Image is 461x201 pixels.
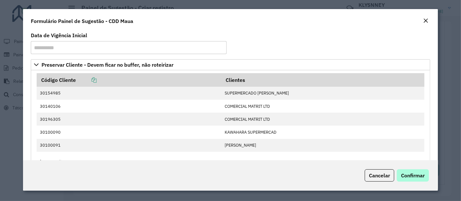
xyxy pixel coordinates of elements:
[421,17,430,25] button: Close
[221,73,424,87] th: Clientes
[37,87,221,100] td: 30154985
[37,139,221,152] td: 30100091
[31,59,430,70] a: Preservar Cliente - Devem ficar no buffer, não roteirizar
[36,158,67,166] label: Observações
[369,172,390,179] span: Cancelar
[37,100,221,113] td: 30140106
[76,77,97,83] a: Copiar
[37,73,221,87] th: Código Cliente
[365,169,394,182] button: Cancelar
[37,113,221,126] td: 30196305
[423,18,428,23] em: Fechar
[41,62,173,67] span: Preservar Cliente - Devem ficar no buffer, não roteirizar
[221,87,424,100] td: SUPERMERCADO [PERSON_NAME]
[221,139,424,152] td: [PERSON_NAME]
[221,100,424,113] td: COMERCIAL MATRIT LTD
[37,126,221,139] td: 30100090
[221,126,424,139] td: KAWAHARA SUPERMERCAD
[31,31,87,39] label: Data de Vigência Inicial
[397,169,429,182] button: Confirmar
[31,17,133,25] h4: Formulário Painel de Sugestão - CDD Maua
[401,172,425,179] span: Confirmar
[221,113,424,126] td: COMERCIAL MATRIT LTD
